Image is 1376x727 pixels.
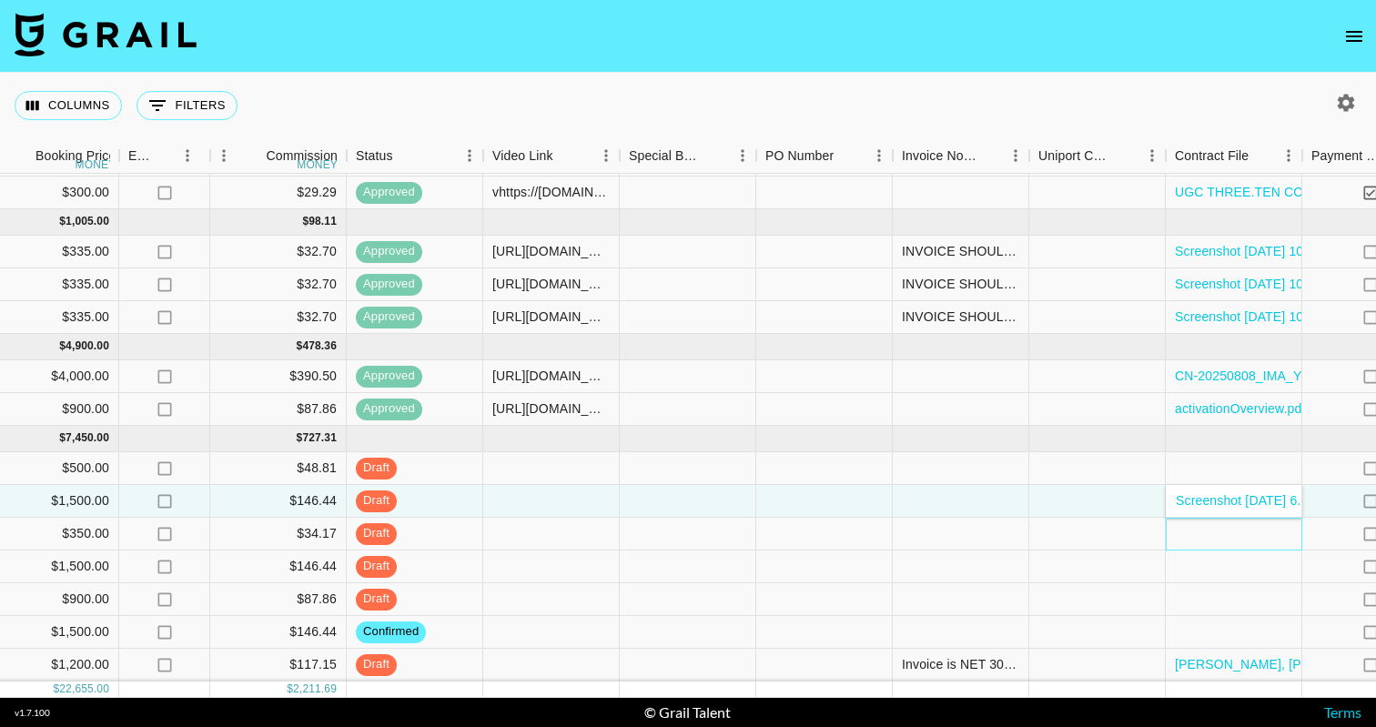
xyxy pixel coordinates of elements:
[902,242,1019,260] div: INVOICE SHOULD BE DUE BY SECOND WEEK OF SEPTEMBER. Depositor's name should be FOURCOMPANY CO., LT...
[210,393,347,426] div: $87.86
[356,558,397,575] span: draft
[66,430,109,446] div: 7,450.00
[356,243,422,260] span: approved
[834,143,859,168] button: Sort
[154,143,179,168] button: Sort
[66,338,109,354] div: 4,900.00
[302,338,337,354] div: 478.36
[492,308,610,326] div: https://www.tiktok.com/@itsbriwoo/video/7529542237714189623?lang=en
[297,159,338,170] div: money
[53,682,59,697] div: $
[119,138,210,174] div: Expenses: Remove Commission?
[492,138,553,174] div: Video Link
[15,13,197,56] img: Grail Talent
[210,518,347,550] div: $34.17
[393,143,419,168] button: Sort
[1175,399,1305,418] a: activationOverview.pdf
[293,682,337,697] div: 2,211.69
[356,591,397,608] span: draft
[902,308,1019,326] div: INVOICE SHOULD BE DUE BY SECOND WEEK OF SEPTEMBER. Depositor's name should be FOURCOMPANY CO., LT...
[210,452,347,485] div: $48.81
[492,399,610,418] div: https://www.instagram.com/p/DNmLjQuu-rv/?img_index=1
[137,91,238,120] button: Show filters
[1175,138,1249,174] div: Contract File
[356,138,393,174] div: Status
[356,276,422,293] span: approved
[210,236,347,268] div: $32.70
[902,275,1019,293] div: INVOICE SHOULD BE DUE BY SECOND WEEK OF SEPTEMBER. Depositor's name should be FOURCOMPANY CO., LT...
[492,183,610,201] div: vhttps://www.instagram.com/p/DL1AKPXtq7c/
[865,142,893,169] button: Menu
[1038,138,1113,174] div: Uniport Contact Email
[492,367,610,385] div: https://www.tiktok.com/@tr3__magnum/video/7541842947080326413?_t=ZT-8z7iyRXFTUT&_r=1
[1324,703,1361,721] a: Terms
[356,623,426,641] span: confirmed
[976,143,1002,168] button: Sort
[1275,142,1302,169] button: Menu
[902,655,1019,673] div: Invoice is NET 30, should be sent to lleget@dermablend.com with aya@social-intellect.com CC'd
[356,656,397,673] span: draft
[174,142,201,169] button: Menu
[356,308,422,326] span: approved
[347,138,483,174] div: Status
[765,138,834,174] div: PO Number
[210,550,347,583] div: $146.44
[356,400,422,418] span: approved
[729,142,756,169] button: Menu
[629,138,703,174] div: Special Booking Type
[210,142,238,169] button: Menu
[553,143,579,168] button: Sort
[1336,18,1372,55] button: open drawer
[456,142,483,169] button: Menu
[703,143,729,168] button: Sort
[66,214,109,229] div: 1,005.00
[492,275,610,293] div: https://www.tiktok.com/@itsbriwoo/video/7528051896947412279?lang=en
[1249,143,1274,168] button: Sort
[210,301,347,334] div: $32.70
[10,143,35,168] button: Sort
[297,430,303,446] div: $
[356,368,422,385] span: approved
[644,703,731,722] div: © Grail Talent
[902,138,976,174] div: Invoice Notes
[302,430,337,446] div: 727.31
[592,142,620,169] button: Menu
[287,682,293,697] div: $
[59,430,66,446] div: $
[59,214,66,229] div: $
[297,338,303,354] div: $
[1166,138,1302,174] div: Contract File
[76,159,116,170] div: money
[15,707,50,719] div: v 1.7.100
[210,177,347,209] div: $29.29
[483,138,620,174] div: Video Link
[309,214,337,229] div: 98.11
[492,242,610,260] div: https://www.tiktok.com/@itsbriwoo/video/7527046554776096055?lang=en
[59,338,66,354] div: $
[210,268,347,301] div: $32.70
[1113,143,1138,168] button: Sort
[1002,142,1029,169] button: Menu
[893,138,1029,174] div: Invoice Notes
[356,459,397,477] span: draft
[59,682,109,697] div: 22,655.00
[1029,138,1166,174] div: Uniport Contact Email
[266,138,338,174] div: Commission
[35,138,116,174] div: Booking Price
[210,485,347,518] div: $146.44
[356,184,422,201] span: approved
[1138,142,1166,169] button: Menu
[356,492,397,510] span: draft
[15,91,122,120] button: Select columns
[210,360,347,393] div: $390.50
[210,649,347,682] div: $117.15
[128,138,154,174] div: Expenses: Remove Commission?
[210,616,347,649] div: $146.44
[210,583,347,616] div: $87.86
[356,525,397,542] span: draft
[302,214,309,229] div: $
[620,138,756,174] div: Special Booking Type
[240,143,266,168] button: Sort
[756,138,893,174] div: PO Number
